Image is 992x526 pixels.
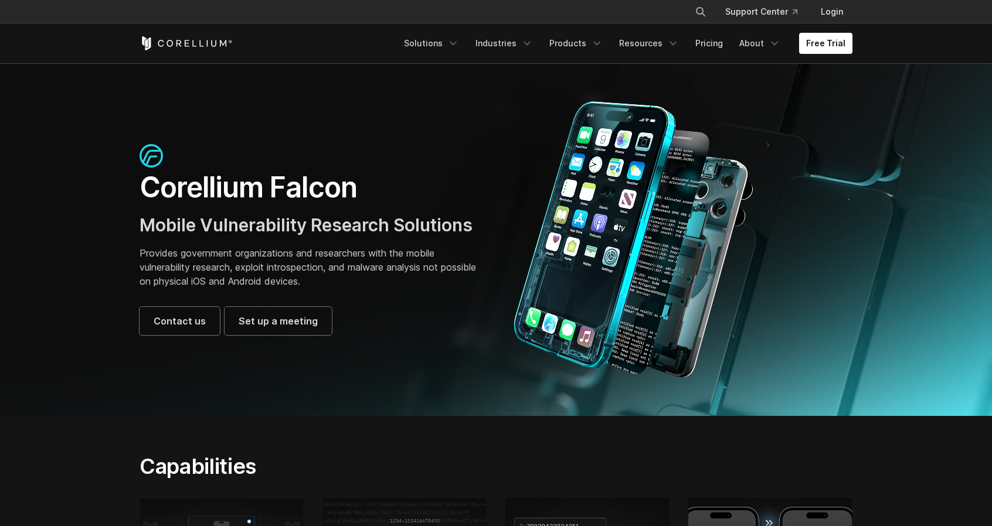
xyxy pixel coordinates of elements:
[542,33,610,54] a: Products
[140,36,233,50] a: Corellium Home
[690,1,711,22] button: Search
[688,33,730,54] a: Pricing
[140,453,607,479] h2: Capabilities
[716,1,807,22] a: Support Center
[140,307,220,335] a: Contact us
[799,33,852,54] a: Free Trial
[225,307,332,335] a: Set up a meeting
[811,1,852,22] a: Login
[154,314,206,328] span: Contact us
[239,314,318,328] span: Set up a meeting
[508,101,760,378] img: Corellium_Falcon Hero 1
[681,1,852,22] div: Navigation Menu
[140,246,484,288] p: Provides government organizations and researchers with the mobile vulnerability research, exploit...
[397,33,466,54] a: Solutions
[140,214,473,235] span: Mobile Vulnerability Research Solutions
[140,144,163,168] img: falcon-icon
[732,33,787,54] a: About
[140,170,484,205] h1: Corellium Falcon
[468,33,540,54] a: Industries
[612,33,686,54] a: Resources
[397,33,852,54] div: Navigation Menu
